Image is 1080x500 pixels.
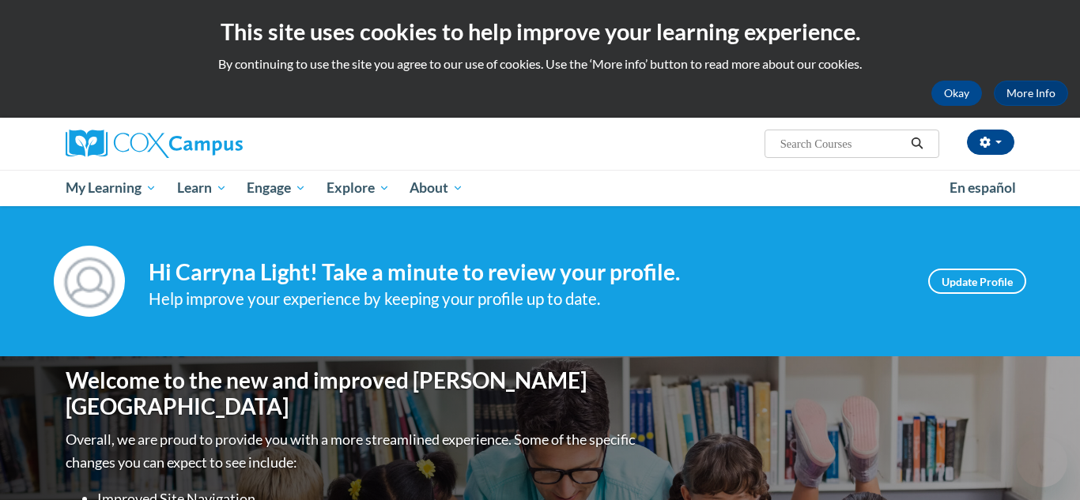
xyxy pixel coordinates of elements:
button: Search [905,134,929,153]
img: Cox Campus [66,130,243,158]
img: Profile Image [54,246,125,317]
span: Learn [177,179,227,197]
a: Explore [316,170,400,206]
h1: Welcome to the new and improved [PERSON_NAME][GEOGRAPHIC_DATA] [66,367,639,420]
p: By continuing to use the site you agree to our use of cookies. Use the ‘More info’ button to read... [12,55,1068,73]
span: Explore [327,179,390,197]
div: Main menu [42,170,1038,206]
a: My Learning [55,170,167,206]
span: My Learning [66,179,157,197]
a: Update Profile [928,269,1026,294]
iframe: Button to launch messaging window [1017,437,1067,487]
a: En español [939,171,1026,205]
span: En español [950,179,1016,196]
span: Engage [247,179,306,197]
h2: This site uses cookies to help improve your learning experience. [12,16,1068,47]
a: Engage [236,170,316,206]
span: About [410,179,463,197]
input: Search Courses [779,134,905,153]
a: Learn [167,170,237,206]
h4: Hi Carryna Light! Take a minute to review your profile. [149,259,904,286]
a: Cox Campus [66,130,366,158]
a: About [400,170,474,206]
div: Help improve your experience by keeping your profile up to date. [149,286,904,312]
button: Account Settings [967,130,1014,155]
p: Overall, we are proud to provide you with a more streamlined experience. Some of the specific cha... [66,428,639,474]
a: More Info [994,81,1068,106]
button: Okay [931,81,982,106]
